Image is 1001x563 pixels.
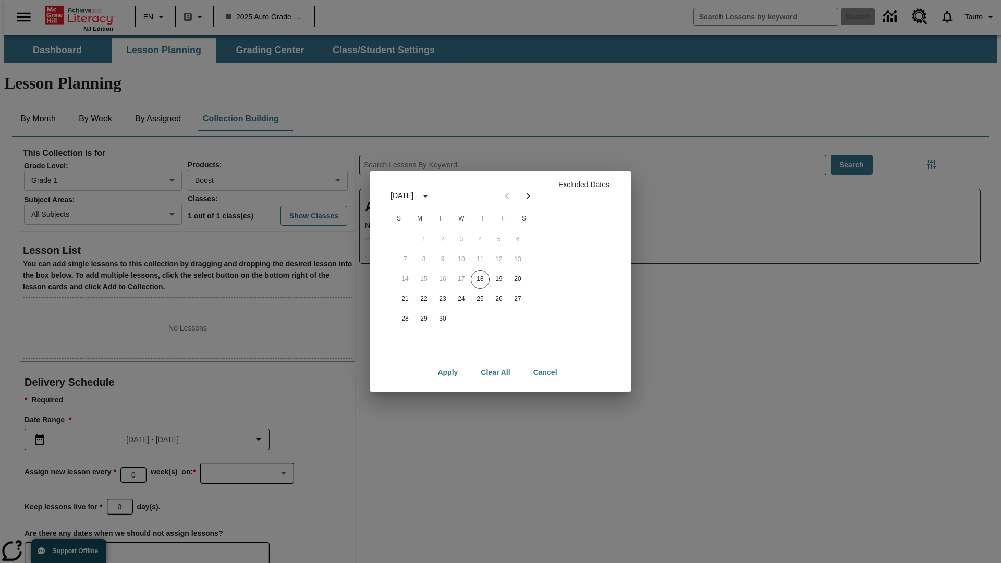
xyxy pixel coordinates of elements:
[471,270,490,289] button: 18
[429,363,466,382] button: Apply
[433,310,452,328] button: 30
[508,270,527,289] button: 20
[396,310,414,328] button: 28
[433,290,452,309] button: 23
[396,290,414,309] button: 21
[452,209,471,229] span: Wednesday
[390,190,413,201] div: [DATE]
[490,290,508,309] button: 26
[389,209,408,229] span: Sunday
[452,290,471,309] button: 24
[414,290,433,309] button: 22
[473,209,492,229] span: Thursday
[508,290,527,309] button: 27
[545,179,623,190] p: Excluded Dates
[518,186,539,206] button: Next month
[417,187,434,205] button: calendar view is open, switch to year view
[525,363,566,382] button: Cancel
[490,270,508,289] button: 19
[431,209,450,229] span: Tuesday
[515,209,533,229] span: Saturday
[472,363,518,382] button: Clear All
[410,209,429,229] span: Monday
[414,310,433,328] button: 29
[471,290,490,309] button: 25
[494,209,512,229] span: Friday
